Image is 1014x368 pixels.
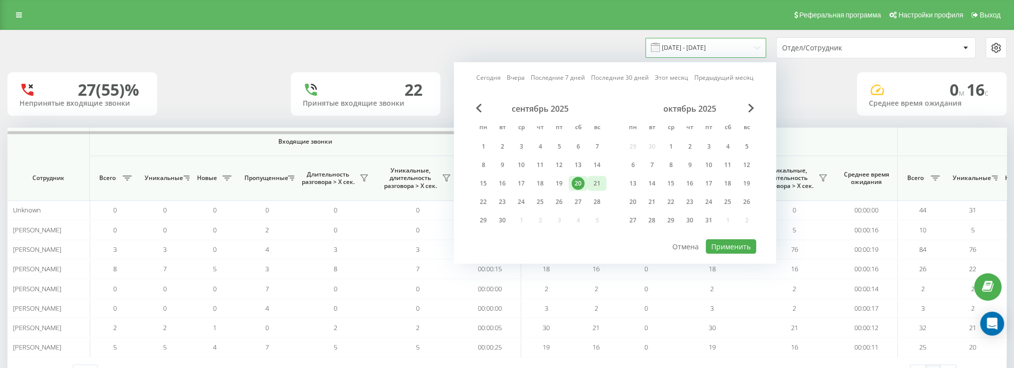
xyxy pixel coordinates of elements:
div: 16 [683,177,696,190]
span: 0 [644,323,648,332]
span: 2 [971,284,975,293]
span: Длительность разговора > Х сек. [299,171,357,186]
div: 7 [645,159,658,172]
span: Unknown [13,205,41,214]
span: [PERSON_NAME] [13,304,61,313]
span: 7 [265,284,269,293]
span: 2 [334,323,337,332]
span: [PERSON_NAME] [13,343,61,352]
div: 28 [591,195,604,208]
button: Применить [706,239,756,254]
div: 19 [553,177,566,190]
span: м [959,87,967,98]
div: 9 [683,159,696,172]
div: 22 [664,195,677,208]
div: 21 [645,195,658,208]
abbr: среда [663,121,678,136]
span: 5 [971,225,975,234]
span: 5 [113,343,117,352]
td: 00:00:00 [459,279,521,298]
span: 0 [163,205,167,214]
div: Среднее время ожидания [869,99,995,108]
div: 16 [496,177,509,190]
span: 84 [919,245,926,254]
div: 12 [553,159,566,172]
span: 0 [213,245,216,254]
div: сб 25 окт. 2025 г. [718,194,737,209]
div: 2 [496,140,509,153]
div: Отдел/Сотрудник [782,44,901,52]
span: 2 [971,304,975,313]
span: 5 [213,264,216,273]
div: 6 [626,159,639,172]
div: пн 13 окт. 2025 г. [623,176,642,191]
span: [PERSON_NAME] [13,264,61,273]
div: 27 [572,195,585,208]
span: 16 [791,264,798,273]
span: 8 [113,264,117,273]
div: пт 19 сент. 2025 г. [550,176,569,191]
div: сб 18 окт. 2025 г. [718,176,737,191]
div: пт 31 окт. 2025 г. [699,213,718,228]
span: 2 [113,323,117,332]
div: чт 18 сент. 2025 г. [531,176,550,191]
abbr: пятница [552,121,567,136]
div: 14 [645,177,658,190]
div: октябрь 2025 [623,104,756,114]
span: [PERSON_NAME] [13,245,61,254]
span: 0 [334,205,337,214]
span: 4 [213,343,216,352]
div: 10 [515,159,528,172]
td: 00:00:15 [459,259,521,279]
a: Предыдущий месяц [694,73,754,82]
td: 00:00:16 [835,220,898,239]
span: 21 [791,323,798,332]
span: 0 [644,343,648,352]
div: 2 [683,140,696,153]
div: вс 12 окт. 2025 г. [737,158,756,173]
div: 27 [626,214,639,227]
a: Вчера [507,73,525,82]
span: 1 [213,323,216,332]
div: 22 [477,195,490,208]
div: 21 [591,177,604,190]
div: чт 23 окт. 2025 г. [680,194,699,209]
span: Выход [980,11,1001,19]
span: 21 [593,323,600,332]
span: 0 [213,205,216,214]
span: Входящие звонки [116,138,495,146]
span: 30 [543,323,550,332]
span: [PERSON_NAME] [13,323,61,332]
div: сб 6 сент. 2025 г. [569,139,588,154]
td: 00:00:25 [459,338,521,357]
div: вс 7 сент. 2025 г. [588,139,607,154]
span: 76 [791,245,798,254]
span: Всего [95,174,120,182]
td: 00:00:17 [835,299,898,318]
div: 24 [702,195,715,208]
div: вт 14 окт. 2025 г. [642,176,661,191]
div: вт 16 сент. 2025 г. [493,176,512,191]
span: [PERSON_NAME] [13,225,61,234]
div: ср 3 сент. 2025 г. [512,139,531,154]
div: 26 [553,195,566,208]
span: 0 [113,205,117,214]
div: сб 27 сент. 2025 г. [569,194,588,209]
abbr: понедельник [476,121,491,136]
span: 0 [416,205,419,214]
span: 0 [113,284,117,293]
span: 0 [213,304,216,313]
div: 4 [721,140,734,153]
div: 29 [477,214,490,227]
div: чт 30 окт. 2025 г. [680,213,699,228]
span: Всего [903,174,928,182]
span: 0 [416,284,419,293]
span: 18 [543,264,550,273]
div: 29 [664,214,677,227]
span: Уникальные, длительность разговора > Х сек. [382,167,439,190]
td: 00:00:00 [835,200,898,220]
div: пн 1 сент. 2025 г. [474,139,493,154]
div: пн 8 сент. 2025 г. [474,158,493,173]
span: 0 [163,304,167,313]
span: [PERSON_NAME] [13,284,61,293]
